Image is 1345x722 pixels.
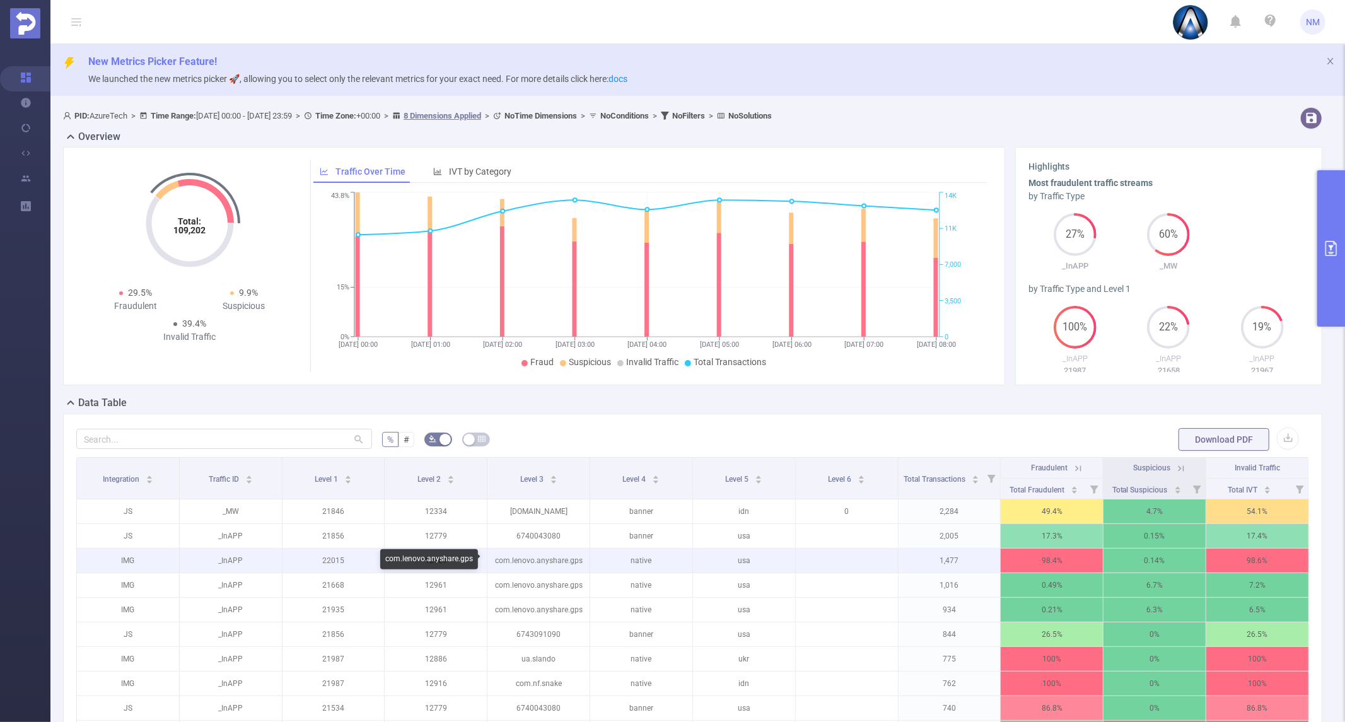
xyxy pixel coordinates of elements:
[1235,463,1280,472] span: Invalid Traffic
[385,598,487,622] p: 12961
[945,297,961,305] tspan: 3,500
[1103,549,1206,573] p: 0.14%
[180,647,282,671] p: _InAPP
[972,474,979,477] i: icon: caret-up
[504,111,577,120] b: No Time Dimensions
[282,622,385,646] p: 21856
[693,524,795,548] p: usa
[282,647,385,671] p: 21987
[899,549,1001,573] p: 1,477
[1306,9,1320,35] span: NM
[1028,160,1309,173] h3: Highlights
[146,474,153,477] i: icon: caret-up
[1028,364,1122,377] p: 21987
[341,333,349,341] tspan: 0%
[600,111,649,120] b: No Conditions
[700,341,739,349] tspan: [DATE] 05:00
[1206,549,1308,573] p: 98.6%
[899,696,1001,720] p: 740
[385,524,487,548] p: 12779
[282,499,385,523] p: 21846
[755,474,762,477] i: icon: caret-up
[1216,352,1309,365] p: _InAPP
[487,573,590,597] p: com.lenovo.anyshare.gps
[693,573,795,597] p: usa
[483,341,522,349] tspan: [DATE] 02:00
[1103,598,1206,622] p: 6.3%
[728,111,772,120] b: No Solutions
[1216,364,1309,377] p: 21967
[1103,672,1206,696] p: 0%
[577,111,589,120] span: >
[590,622,692,646] p: banner
[917,341,956,349] tspan: [DATE] 08:00
[590,573,692,597] p: native
[858,479,865,482] i: icon: caret-down
[77,696,179,720] p: JS
[652,474,660,481] div: Sort
[335,166,405,177] span: Traffic Over Time
[1054,230,1097,240] span: 27%
[550,474,557,477] i: icon: caret-up
[344,479,351,482] i: icon: caret-down
[1001,598,1103,622] p: 0.21%
[1206,499,1308,523] p: 54.1%
[487,622,590,646] p: 6743091090
[146,474,153,481] div: Sort
[180,573,282,597] p: _InAPP
[146,479,153,482] i: icon: caret-down
[411,341,450,349] tspan: [DATE] 01:00
[1001,622,1103,646] p: 26.5%
[1206,696,1308,720] p: 86.8%
[315,111,356,120] b: Time Zone:
[63,112,74,120] i: icon: user
[972,479,979,482] i: icon: caret-down
[1264,484,1271,492] div: Sort
[180,524,282,548] p: _InAPP
[380,111,392,120] span: >
[337,284,349,292] tspan: 15%
[653,474,660,477] i: icon: caret-up
[858,474,865,477] i: icon: caret-up
[180,499,282,523] p: _MW
[556,341,595,349] tspan: [DATE] 03:00
[899,647,1001,671] p: 775
[433,167,442,176] i: icon: bar-chart
[1179,428,1269,451] button: Download PDF
[569,357,611,367] span: Suspicious
[481,111,493,120] span: >
[182,318,206,329] span: 39.4%
[315,475,340,484] span: Level 1
[1001,499,1103,523] p: 49.4%
[945,192,957,201] tspan: 14K
[63,111,772,120] span: AzureTech [DATE] 00:00 - [DATE] 23:59 +00:00
[180,696,282,720] p: _InAPP
[245,479,252,482] i: icon: caret-down
[478,435,486,443] i: icon: table
[1188,479,1206,499] i: Filter menu
[1001,696,1103,720] p: 86.8%
[608,74,627,84] a: docs
[77,499,179,523] p: JS
[180,672,282,696] p: _InAPP
[1071,484,1078,492] div: Sort
[344,474,352,481] div: Sort
[858,474,865,481] div: Sort
[77,598,179,622] p: IMG
[76,429,372,449] input: Search...
[174,225,206,235] tspan: 109,202
[1071,489,1078,492] i: icon: caret-down
[245,474,252,477] i: icon: caret-up
[796,499,898,523] p: 0
[282,524,385,548] p: 21856
[899,524,1001,548] p: 2,005
[77,549,179,573] p: IMG
[10,8,40,38] img: Protected Media
[282,598,385,622] p: 21935
[672,111,705,120] b: No Filters
[590,672,692,696] p: native
[755,479,762,482] i: icon: caret-down
[590,647,692,671] p: native
[1031,463,1068,472] span: Fraudulent
[487,598,590,622] p: com.lenovo.anyshare.gps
